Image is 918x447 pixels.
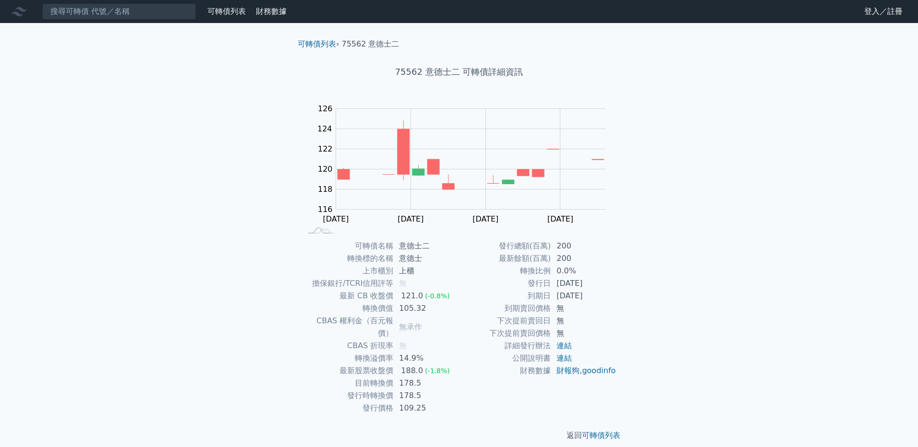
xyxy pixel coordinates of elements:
td: 178.5 [393,377,459,389]
div: 188.0 [399,365,425,377]
tspan: 124 [317,124,332,133]
td: 轉換標的名稱 [302,252,393,265]
a: 登入／註冊 [857,4,910,19]
td: 到期賣回價格 [459,302,551,315]
td: 最新股票收盤價 [302,365,393,377]
td: 擔保銀行/TCRI信用評等 [302,277,393,290]
a: 財務數據 [256,7,287,16]
tspan: [DATE] [547,214,573,223]
td: 到期日 [459,290,551,302]
tspan: 116 [318,205,333,214]
td: [DATE] [551,290,616,302]
td: 最新 CB 收盤價 [302,290,393,302]
tspan: [DATE] [323,214,349,223]
td: 200 [551,252,616,265]
li: 75562 意德士二 [342,38,399,50]
span: 無承作 [399,322,422,331]
a: 可轉債列表 [582,431,620,440]
td: 發行時轉換價 [302,389,393,402]
g: Chart [313,104,620,223]
td: 0.0% [551,265,616,277]
td: 轉換比例 [459,265,551,277]
td: 發行價格 [302,402,393,414]
td: 可轉債名稱 [302,240,393,252]
td: 轉換價值 [302,302,393,315]
tspan: 126 [318,104,333,113]
a: 財報狗 [556,366,580,375]
tspan: [DATE] [472,214,498,223]
span: 無 [399,341,407,350]
td: 無 [551,315,616,327]
td: 下次提前賣回價格 [459,327,551,340]
td: 無 [551,302,616,315]
tspan: [DATE] [398,214,423,223]
a: 可轉債列表 [207,7,246,16]
td: 178.5 [393,389,459,402]
p: 返回 [290,430,628,441]
td: 意德士二 [393,240,459,252]
td: CBAS 權利金（百元報價） [302,315,393,340]
td: 財務數據 [459,365,551,377]
td: 意德士 [393,252,459,265]
a: 連結 [556,353,572,363]
td: 無 [551,327,616,340]
td: 發行日 [459,277,551,290]
td: 下次提前賣回日 [459,315,551,327]
td: 公開說明書 [459,352,551,365]
td: 105.32 [393,302,459,315]
span: (-1.8%) [425,367,450,375]
td: 200 [551,240,616,252]
td: CBAS 折現率 [302,340,393,352]
input: 搜尋可轉債 代號／名稱 [42,3,196,20]
a: 連結 [556,341,572,350]
td: 上櫃 [393,265,459,277]
a: goodinfo [582,366,616,375]
li: › [298,38,339,50]
span: (-0.8%) [425,292,450,300]
td: , [551,365,616,377]
td: 轉換溢價率 [302,352,393,365]
tspan: 122 [318,144,333,153]
a: 可轉債列表 [298,39,336,48]
td: 詳細發行辦法 [459,340,551,352]
tspan: 120 [318,165,333,174]
td: 最新餘額(百萬) [459,252,551,265]
td: 發行總額(百萬) [459,240,551,252]
h1: 75562 意德士二 可轉債詳細資訊 [290,65,628,79]
span: 無 [399,279,407,288]
tspan: 118 [318,185,333,194]
div: 121.0 [399,290,425,302]
td: 109.25 [393,402,459,414]
td: [DATE] [551,277,616,290]
td: 14.9% [393,352,459,365]
td: 目前轉換價 [302,377,393,389]
td: 上市櫃別 [302,265,393,277]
